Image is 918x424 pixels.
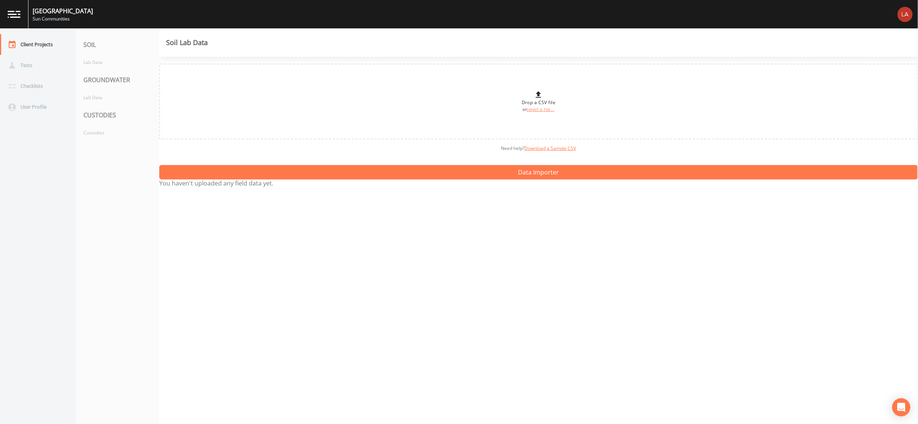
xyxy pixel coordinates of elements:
span: Need help? [501,145,576,151]
div: [GEOGRAPHIC_DATA] [33,6,93,16]
small: or [523,107,555,112]
img: bd2ccfa184a129701e0c260bc3a09f9b [898,7,913,22]
p: You haven't uploaded any field data yet. [159,179,918,187]
a: Download a Sample CSV [525,145,576,151]
div: Sun Communities [33,16,93,22]
div: Soil Lab Data [166,39,208,45]
div: SOIL [76,34,159,55]
a: Custodies [76,126,152,140]
div: Open Intercom Messenger [892,398,910,416]
div: CUSTODIES [76,104,159,126]
a: select a file... [527,107,554,112]
button: Data Importer [159,165,918,179]
a: Lab Data [76,55,152,69]
div: GROUNDWATER [76,69,159,90]
img: logo [8,11,20,18]
a: Lab Data [76,90,152,104]
div: Drop a CSV file [522,90,556,113]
